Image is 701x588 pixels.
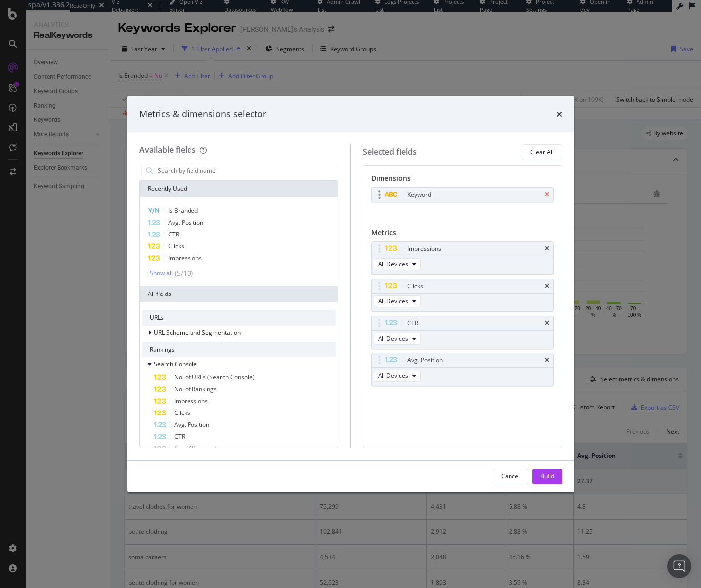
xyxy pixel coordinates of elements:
[378,260,408,268] span: All Devices
[168,230,179,238] span: CTR
[174,397,208,405] span: Impressions
[407,355,443,365] div: Avg. Position
[157,163,336,178] input: Search by field name
[154,360,197,368] span: Search Console
[150,270,173,277] div: Show all
[168,254,202,262] span: Impressions
[530,148,554,156] div: Clear All
[545,357,549,363] div: times
[174,420,209,429] span: Avg. Position
[127,96,574,492] div: modal
[371,316,554,349] div: CTRtimesAll Devices
[374,295,421,307] button: All Devices
[173,268,193,278] div: ( 5 / 10 )
[378,334,408,343] span: All Devices
[407,281,423,291] div: Clicks
[407,190,431,200] div: Keyword
[501,472,520,480] div: Cancel
[378,371,408,380] span: All Devices
[174,385,217,393] span: No. of Rankings
[545,320,549,326] div: times
[139,108,266,120] div: Metrics & dimensions selector
[556,108,562,120] div: times
[168,218,203,227] span: Avg. Position
[139,144,196,155] div: Available fields
[374,333,421,345] button: All Devices
[522,144,562,160] button: Clear All
[545,246,549,252] div: times
[140,181,338,197] div: Recently Used
[667,554,691,578] div: Open Intercom Messenger
[174,432,185,441] span: CTR
[540,472,554,480] div: Build
[532,469,562,484] button: Build
[371,174,554,187] div: Dimensions
[140,286,338,302] div: All fields
[142,310,336,326] div: URLs
[545,283,549,289] div: times
[407,318,418,328] div: CTR
[407,244,441,254] div: Impressions
[174,373,255,381] span: No. of URLs (Search Console)
[374,258,421,270] button: All Devices
[493,469,528,484] button: Cancel
[154,328,241,337] span: URL Scheme and Segmentation
[174,409,190,417] span: Clicks
[363,146,417,158] div: Selected fields
[168,206,198,215] span: Is Branded
[378,297,408,305] span: All Devices
[371,353,554,386] div: Avg. PositiontimesAll Devices
[545,192,549,198] div: times
[371,187,554,202] div: Keywordtimes
[371,279,554,312] div: ClickstimesAll Devices
[371,228,554,241] div: Metrics
[142,342,336,357] div: Rankings
[168,242,184,250] span: Clicks
[371,241,554,275] div: ImpressionstimesAll Devices
[374,370,421,382] button: All Devices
